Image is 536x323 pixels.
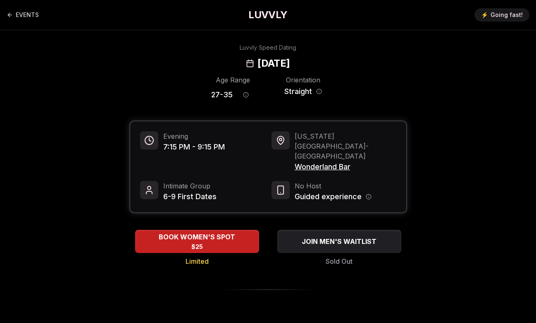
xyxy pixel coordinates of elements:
[281,75,325,85] div: Orientation
[300,236,378,246] span: JOIN MEN'S WAITLIST
[491,11,523,19] span: Going fast!
[157,232,237,242] span: BOOK WOMEN'S SPOT
[186,256,209,266] span: Limited
[163,181,217,191] span: Intimate Group
[366,194,372,200] button: Host information
[191,243,203,251] span: $25
[257,57,290,70] h2: [DATE]
[295,161,396,173] span: Wonderland Bar
[481,11,488,19] span: ⚡️
[237,86,255,104] button: Age range information
[163,141,225,153] span: 7:15 PM - 9:15 PM
[316,89,322,94] button: Orientation information
[163,131,225,141] span: Evening
[240,43,296,52] div: Luvvly Speed Dating
[295,191,362,202] span: Guided experience
[248,8,287,22] a: LUVVLY
[7,7,39,23] a: Back to events
[295,181,372,191] span: No Host
[277,230,401,253] button: JOIN MEN'S WAITLIST - Sold Out
[211,89,233,101] span: 27 - 35
[135,230,259,253] button: BOOK WOMEN'S SPOT - Limited
[163,191,217,202] span: 6-9 First Dates
[295,131,396,161] span: [US_STATE][GEOGRAPHIC_DATA] - [GEOGRAPHIC_DATA]
[326,256,353,266] span: Sold Out
[284,86,312,97] span: Straight
[211,75,255,85] div: Age Range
